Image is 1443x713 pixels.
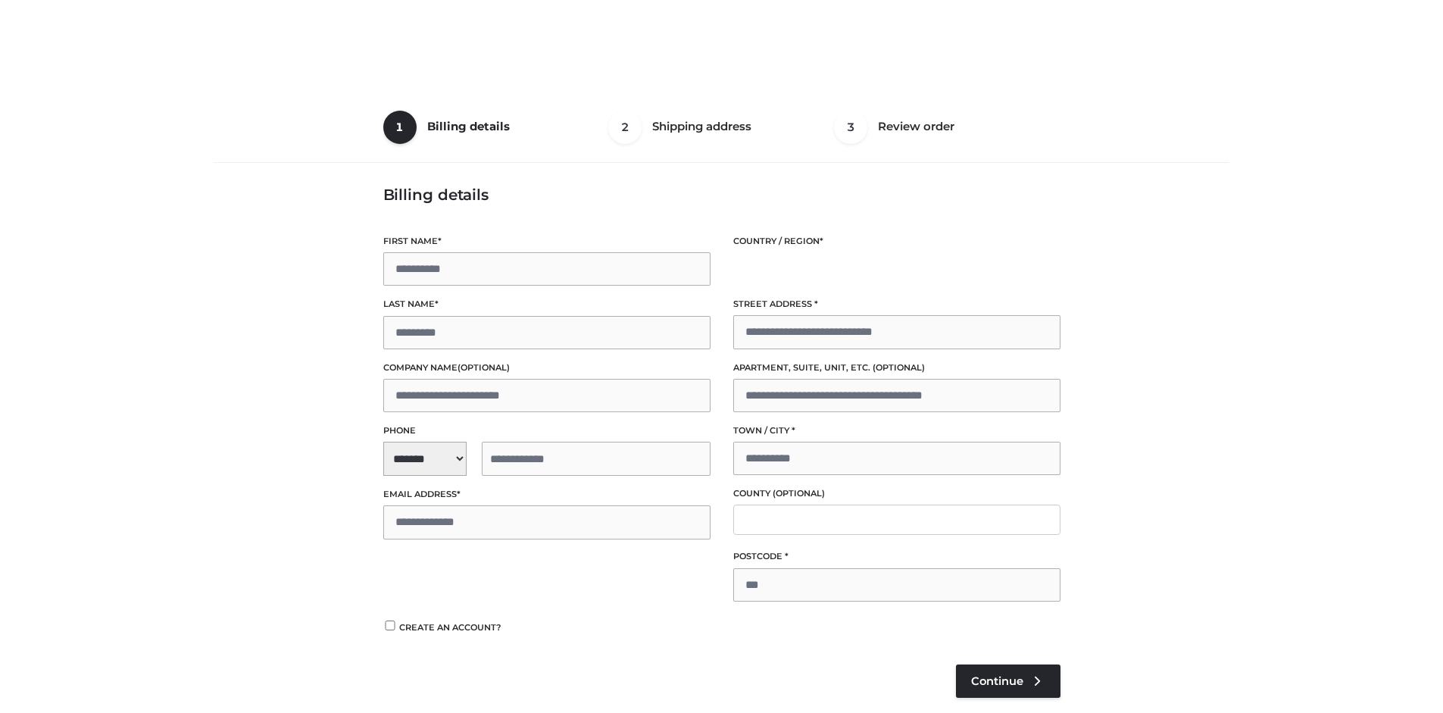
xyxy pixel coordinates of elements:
[733,234,1060,249] label: Country / Region
[383,186,1060,204] h3: Billing details
[971,674,1023,688] span: Continue
[458,362,510,373] span: (optional)
[383,487,711,502] label: Email address
[733,361,1060,375] label: Apartment, suite, unit, etc.
[383,621,397,630] input: Create an account?
[773,488,825,499] span: (optional)
[733,424,1060,438] label: Town / City
[383,297,711,311] label: Last name
[383,424,711,438] label: Phone
[956,665,1060,698] a: Continue
[733,297,1060,311] label: Street address
[383,234,711,249] label: First name
[399,622,501,633] span: Create an account?
[383,361,711,375] label: Company name
[873,362,925,373] span: (optional)
[733,549,1060,564] label: Postcode
[733,486,1060,501] label: County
